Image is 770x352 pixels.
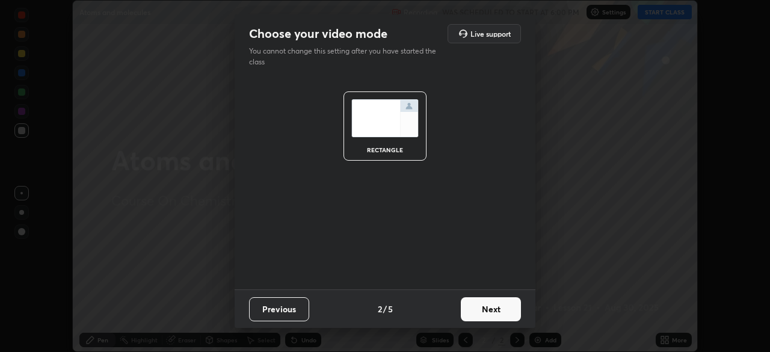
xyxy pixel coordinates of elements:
[249,297,309,321] button: Previous
[388,303,393,315] h4: 5
[249,46,444,67] p: You cannot change this setting after you have started the class
[461,297,521,321] button: Next
[378,303,382,315] h4: 2
[351,99,419,137] img: normalScreenIcon.ae25ed63.svg
[470,30,511,37] h5: Live support
[249,26,387,42] h2: Choose your video mode
[361,147,409,153] div: rectangle
[383,303,387,315] h4: /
